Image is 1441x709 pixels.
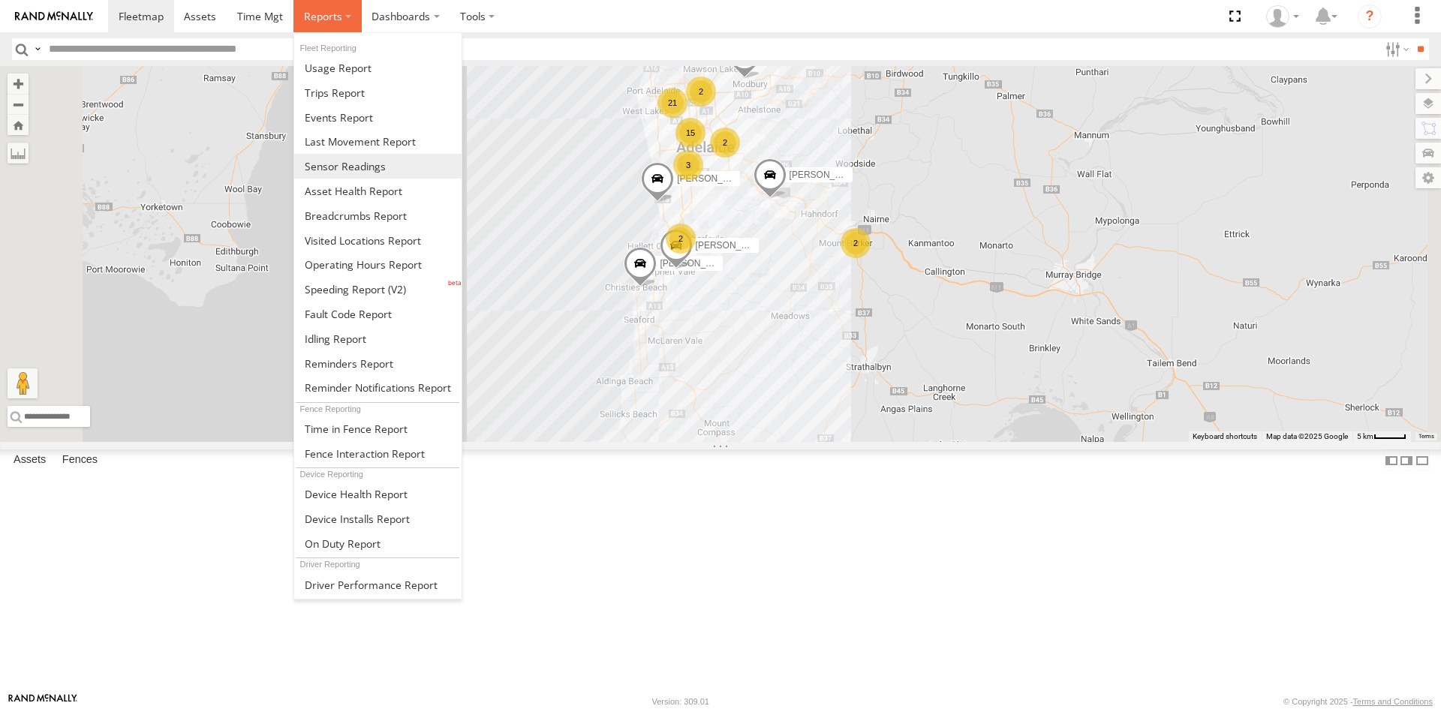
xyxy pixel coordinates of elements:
[1283,697,1433,706] div: © Copyright 2025 -
[790,169,864,179] span: [PERSON_NAME]
[294,441,462,466] a: Fence Interaction Report
[294,326,462,351] a: Idling Report
[8,694,77,709] a: Visit our Website
[660,257,734,268] span: [PERSON_NAME]
[1379,38,1412,60] label: Search Filter Options
[686,77,716,107] div: 2
[8,143,29,164] label: Measure
[1418,434,1434,440] a: Terms (opens in new tab)
[8,115,29,135] button: Zoom Home
[294,376,462,401] a: Service Reminder Notifications Report
[652,697,709,706] div: Version: 309.01
[294,596,462,621] a: Assignment Report
[677,173,751,183] span: [PERSON_NAME]
[657,88,687,118] div: 21
[294,56,462,80] a: Usage Report
[8,368,38,398] button: Drag Pegman onto the map to open Street View
[294,302,462,326] a: Fault Code Report
[294,154,462,179] a: Sensor Readings
[294,129,462,154] a: Last Movement Report
[1352,431,1411,442] button: Map Scale: 5 km per 40 pixels
[8,94,29,115] button: Zoom out
[673,150,703,180] div: 3
[8,74,29,94] button: Zoom in
[1399,449,1414,471] label: Dock Summary Table to the Right
[1358,5,1382,29] i: ?
[32,38,44,60] label: Search Query
[1261,5,1304,28] div: Peter Lu
[1266,432,1348,440] span: Map data ©2025 Google
[1193,431,1257,442] button: Keyboard shortcuts
[666,224,696,254] div: 2
[294,351,462,376] a: Reminders Report
[55,450,105,471] label: Fences
[841,228,871,258] div: 2
[1357,432,1373,440] span: 5 km
[294,482,462,506] a: Device Health Report
[294,416,462,441] a: Time in Fences Report
[710,128,740,158] div: 2
[15,11,93,22] img: rand-logo.svg
[294,531,462,556] a: On Duty Report
[294,105,462,130] a: Full Events Report
[1415,167,1441,188] label: Map Settings
[294,572,462,597] a: Driver Performance Report
[1415,449,1430,471] label: Hide Summary Table
[6,450,53,471] label: Assets
[294,506,462,531] a: Device Installs Report
[675,118,705,148] div: 15
[696,240,770,251] span: [PERSON_NAME]
[294,277,462,302] a: Fleet Speed Report (V2)
[1353,697,1433,706] a: Terms and Conditions
[294,252,462,277] a: Asset Operating Hours Report
[294,179,462,203] a: Asset Health Report
[1384,449,1399,471] label: Dock Summary Table to the Left
[294,203,462,228] a: Breadcrumbs Report
[294,228,462,253] a: Visited Locations Report
[294,80,462,105] a: Trips Report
